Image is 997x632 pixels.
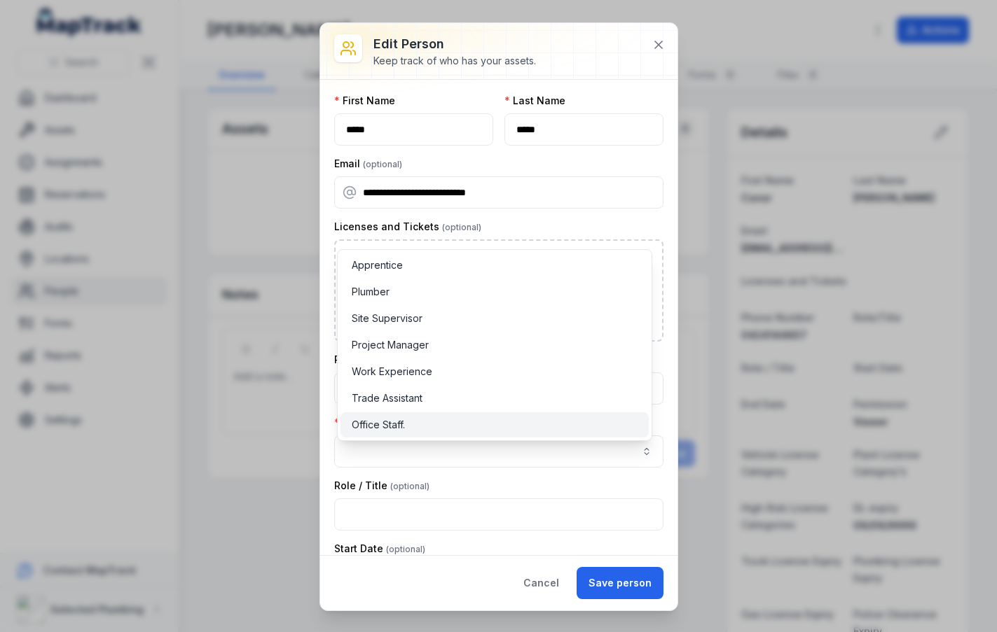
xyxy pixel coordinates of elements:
span: Office Staff. [352,418,405,432]
span: Trade Assistant [352,391,422,405]
span: Site Supervisor [352,311,422,325]
span: Project Manager [352,338,429,352]
span: Work Experience [352,365,432,379]
span: Plumber [352,285,390,299]
span: Apprentice [352,258,403,272]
